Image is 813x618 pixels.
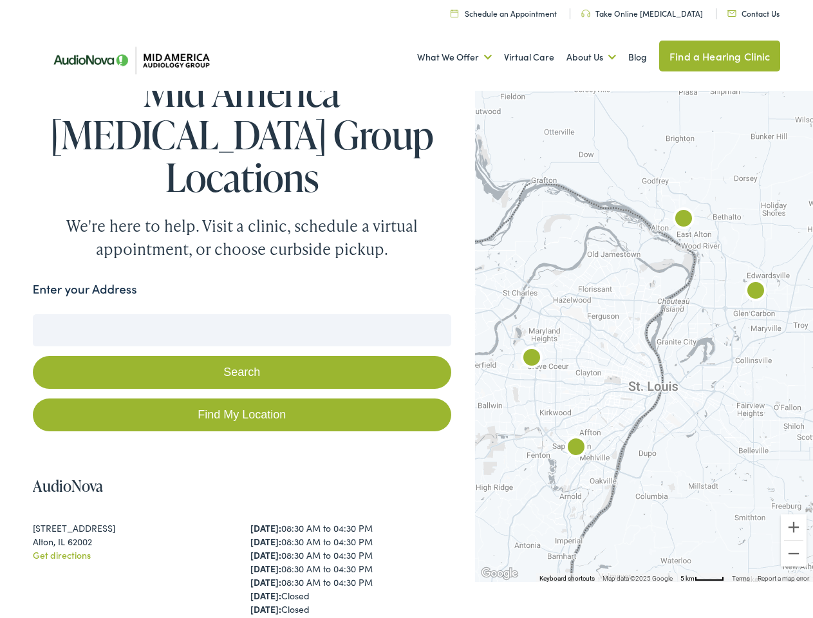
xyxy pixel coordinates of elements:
label: Enter your Address [33,280,137,299]
div: AudioNova [516,344,547,375]
a: About Us [566,33,616,81]
button: Map Scale: 5 km per 42 pixels [677,573,728,582]
a: Open this area in Google Maps (opens a new window) [478,565,521,582]
a: Blog [628,33,647,81]
h1: Mid America [MEDICAL_DATA] Group Locations [33,71,452,198]
img: Google [478,565,521,582]
input: Enter your address or zip code [33,314,452,346]
div: We're here to help. Visit a clinic, schedule a virtual appointment, or choose curbside pickup. [36,214,448,261]
a: Find a Hearing Clinic [659,41,780,71]
strong: [DATE]: [250,521,281,534]
a: Get directions [33,548,91,561]
a: Report a map error [758,575,809,582]
strong: [DATE]: [250,535,281,548]
a: AudioNova [33,475,103,496]
div: AudioNova [740,277,771,308]
strong: [DATE]: [250,603,281,615]
a: Terms (opens in new tab) [732,575,750,582]
span: 5 km [680,575,695,582]
img: utility icon [727,10,736,17]
img: utility icon [581,10,590,17]
div: AudioNova [668,205,699,236]
strong: [DATE]: [250,589,281,602]
a: Take Online [MEDICAL_DATA] [581,8,703,19]
button: Keyboard shortcuts [539,574,595,583]
img: utility icon [451,9,458,17]
button: Zoom out [781,541,807,566]
button: Zoom in [781,514,807,540]
a: What We Offer [417,33,492,81]
button: Search [33,356,452,389]
div: AudioNova [561,433,592,464]
strong: [DATE]: [250,548,281,561]
strong: [DATE]: [250,562,281,575]
div: [STREET_ADDRESS] [33,521,234,535]
a: Contact Us [727,8,780,19]
a: Virtual Care [504,33,554,81]
div: Alton, IL 62002 [33,535,234,548]
div: 08:30 AM to 04:30 PM 08:30 AM to 04:30 PM 08:30 AM to 04:30 PM 08:30 AM to 04:30 PM 08:30 AM to 0... [250,521,451,616]
a: Schedule an Appointment [451,8,557,19]
strong: [DATE]: [250,576,281,588]
a: Find My Location [33,398,452,431]
span: Map data ©2025 Google [603,575,673,582]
